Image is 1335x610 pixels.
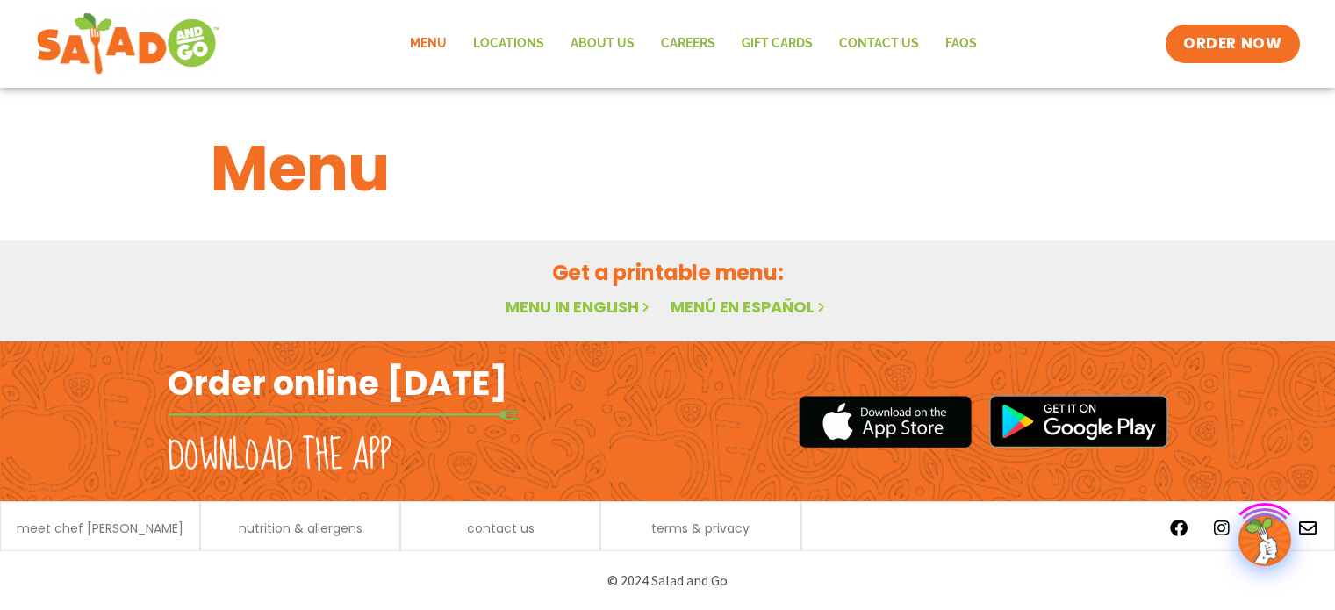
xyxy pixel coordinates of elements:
[211,121,1125,216] h1: Menu
[17,522,183,535] a: meet chef [PERSON_NAME]
[168,410,519,420] img: fork
[671,296,829,318] a: Menú en español
[176,569,1159,592] p: © 2024 Salad and Go
[729,24,826,64] a: GIFT CARDS
[826,24,932,64] a: Contact Us
[557,24,648,64] a: About Us
[1166,25,1299,63] a: ORDER NOW
[239,522,362,535] a: nutrition & allergens
[168,362,507,405] h2: Order online [DATE]
[397,24,990,64] nav: Menu
[211,257,1125,288] h2: Get a printable menu:
[168,432,391,481] h2: Download the app
[506,296,653,318] a: Menu in English
[932,24,990,64] a: FAQs
[467,522,535,535] a: contact us
[648,24,729,64] a: Careers
[397,24,460,64] a: Menu
[799,393,972,450] img: appstore
[651,522,750,535] a: terms & privacy
[36,9,221,79] img: new-SAG-logo-768×292
[989,395,1168,448] img: google_play
[1183,33,1281,54] span: ORDER NOW
[460,24,557,64] a: Locations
